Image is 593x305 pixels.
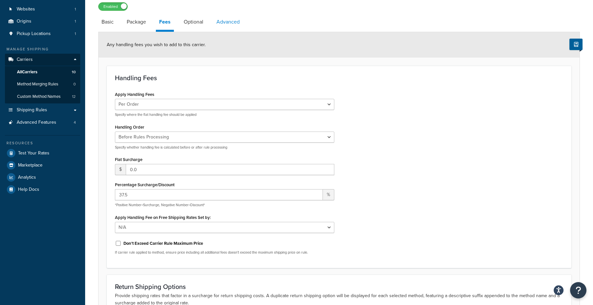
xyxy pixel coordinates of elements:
[115,157,142,162] label: Flat Surcharge
[5,117,80,129] a: Advanced Features4
[115,92,154,97] label: Apply Handling Fees
[18,175,36,180] span: Analytics
[75,19,76,24] span: 1
[570,282,586,298] button: Open Resource Center
[17,107,47,113] span: Shipping Rules
[5,78,80,90] li: Method Merging Rules
[75,7,76,12] span: 1
[115,125,144,130] label: Handling Order
[17,69,37,75] span: All Carriers
[5,91,80,103] li: Custom Method Names
[115,112,334,117] p: Specify where the flat handling fee should be applied
[5,15,80,27] li: Origins
[17,120,56,125] span: Advanced Features
[73,81,76,87] span: 0
[5,66,80,78] a: AllCarriers10
[115,283,563,290] h3: Return Shipping Options
[72,69,76,75] span: 10
[5,171,80,183] a: Analytics
[5,104,80,116] a: Shipping Rules
[18,151,49,156] span: Test Your Rates
[18,187,39,192] span: Help Docs
[115,250,334,255] p: If carrier rule applied to method, ensure price including all additional fees doesn't exceed the ...
[115,215,211,220] label: Apply Handling Fee on Free Shipping Rates Set by:
[75,31,76,37] span: 1
[5,78,80,90] a: Method Merging Rules0
[323,189,334,200] span: %
[5,28,80,40] li: Pickup Locations
[115,164,126,175] span: $
[5,140,80,146] div: Resources
[99,3,127,10] label: Enabled
[115,145,334,150] p: Specify whether handling fee is calculated before or after rule processing
[5,3,80,15] li: Websites
[5,15,80,27] a: Origins1
[213,14,243,30] a: Advanced
[569,39,583,50] button: Show Help Docs
[5,147,80,159] a: Test Your Rates
[156,14,174,32] a: Fees
[18,163,43,168] span: Marketplace
[17,31,51,37] span: Pickup Locations
[115,203,334,207] p: *Positive Number=Surcharge, Negative Number=Discount*
[5,54,80,66] a: Carriers
[5,54,80,103] li: Carriers
[123,14,149,30] a: Package
[123,241,203,246] label: Don't Exceed Carrier Rule Maximum Price
[5,184,80,195] a: Help Docs
[17,94,61,99] span: Custom Method Names
[180,14,207,30] a: Optional
[107,41,206,48] span: Any handling fees you wish to add to this carrier.
[5,3,80,15] a: Websites1
[5,46,80,52] div: Manage Shipping
[98,14,117,30] a: Basic
[5,159,80,171] a: Marketplace
[5,28,80,40] a: Pickup Locations1
[5,117,80,129] li: Advanced Features
[17,81,58,87] span: Method Merging Rules
[74,120,76,125] span: 4
[17,57,33,63] span: Carriers
[17,7,35,12] span: Websites
[115,74,563,81] h3: Handling Fees
[72,94,76,99] span: 12
[115,182,175,187] label: Percentage Surcharge/Discount
[17,19,31,24] span: Origins
[5,91,80,103] a: Custom Method Names12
